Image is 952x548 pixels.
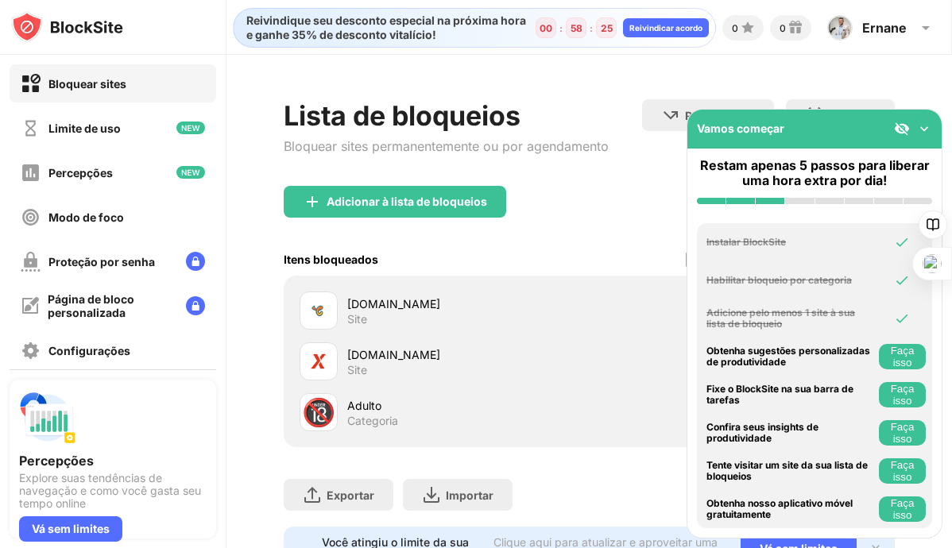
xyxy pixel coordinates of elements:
[11,11,123,43] img: logo-blocksite.svg
[862,20,907,36] font: Ernane
[891,421,915,445] font: Faça isso
[540,22,552,34] font: 00
[706,421,818,444] font: Confira seus insights de produtividade
[590,22,593,34] font: :
[879,420,926,446] button: Faça isso
[347,414,398,427] font: Categoria
[685,109,755,122] font: Redirecionar
[891,383,915,407] font: Faça isso
[309,352,328,371] img: favicons
[347,348,440,361] font: [DOMAIN_NAME]
[738,18,757,37] img: points-small.svg
[879,496,926,522] button: Faça isso
[19,471,201,510] font: Explore suas tendências de navegação e como você gasta seu tempo online
[706,274,852,286] font: Habilitar bloqueio por categoria
[246,14,526,41] font: Reivindique seu desconto especial na próxima hora e ganhe 35% de desconto vitalício!
[894,272,910,288] img: omni-check.svg
[21,163,41,183] img: insights-off.svg
[347,312,367,326] font: Site
[48,77,126,91] font: Bloquear sites
[732,22,738,34] font: 0
[309,301,328,320] img: favicons
[786,18,805,37] img: reward-small.svg
[48,292,134,319] font: Página de bloco personalizada
[284,253,378,266] font: Itens bloqueados
[32,522,110,535] font: Vá sem limites
[916,121,932,137] img: omni-setup-toggle.svg
[894,234,910,250] img: omni-check.svg
[21,296,40,315] img: customize-block-page-off.svg
[302,396,335,428] font: 🔞
[879,458,926,484] button: Faça isso
[891,345,915,369] font: Faça isso
[347,363,367,376] font: Site
[186,252,205,271] img: lock-menu.svg
[571,22,582,34] font: 58
[19,389,76,446] img: push-insights.svg
[879,344,926,369] button: Faça isso
[347,399,381,412] font: Adulto
[347,297,440,311] font: [DOMAIN_NAME]
[21,118,41,138] img: time-usage-off.svg
[559,22,563,34] font: :
[284,138,609,154] font: Bloquear sites permanentemente ou por agendamento
[186,296,205,315] img: lock-menu.svg
[327,195,487,208] font: Adicionar à lista de bloqueios
[48,210,124,224] font: Modo de foco
[21,207,41,227] img: focus-off.svg
[48,255,155,268] font: Proteção por senha
[827,15,853,41] img: ACg8ocL5Niviub7zNv_LNn1Lya7WoZIM2cbhn6jN2PgPmyOSo6E31ks=s96-c
[706,345,870,368] font: Obtenha sugestões personalizadas de produtividade
[629,23,702,33] font: Reivindicar acordo
[706,383,853,406] font: Fixe o BlockSite na sua barra de tarefas
[891,497,915,521] font: Faça isso
[706,497,853,520] font: Obtenha nosso aplicativo móvel gratuitamente
[327,488,374,502] font: Exportar
[284,99,521,132] font: Lista de bloqueios
[601,22,613,34] font: 25
[21,252,41,272] img: password-protection-off.svg
[48,166,113,179] font: Percepções
[21,74,41,94] img: block-on.svg
[697,122,784,135] font: Vamos começar
[706,459,868,482] font: Tente visitar um site da sua lista de bloqueios
[706,236,786,248] font: Instalar BlockSite
[21,341,41,361] img: settings-off.svg
[780,22,786,34] font: 0
[879,382,926,407] button: Faça isso
[700,157,930,188] font: Restam apenas 5 passos para liberar uma hora extra por dia!
[48,344,130,357] font: Configurações
[894,121,910,137] img: eye-not-visible.svg
[891,459,915,483] font: Faça isso
[446,488,493,502] font: Importar
[894,311,910,326] img: omni-check.svg
[176,122,205,134] img: new-icon.svg
[19,453,94,469] font: Percepções
[48,122,121,135] font: Limite de uso
[706,307,855,330] font: Adicione pelo menos 1 site à sua lista de bloqueio
[176,166,205,179] img: new-icon.svg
